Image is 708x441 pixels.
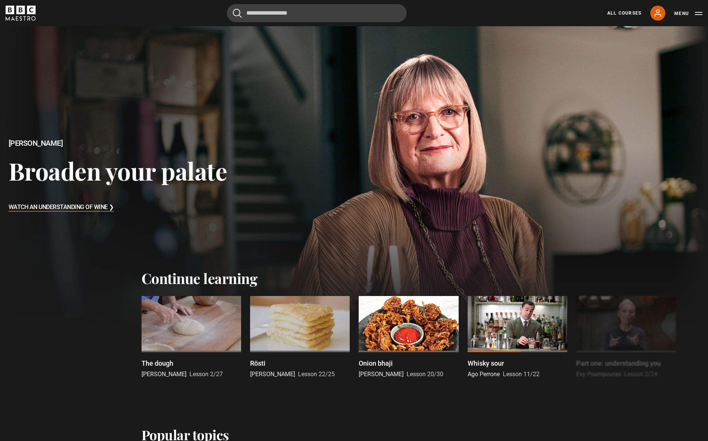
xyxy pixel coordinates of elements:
p: Part one: understanding you [576,358,661,368]
p: Onion bhaji [359,358,393,368]
p: Whisky sour [468,358,504,368]
button: Submit the search query [233,9,242,18]
a: The dough [PERSON_NAME] Lesson 2/27 [142,296,241,379]
svg: BBC Maestro [6,6,36,21]
a: Rösti [PERSON_NAME] Lesson 22/25 [250,296,350,379]
span: Lesson 11/22 [503,371,540,378]
h3: Broaden your palate [9,156,227,185]
a: Whisky sour Ago Perrone Lesson 11/22 [468,296,567,379]
span: Lesson 2/27 [189,371,223,378]
a: Onion bhaji [PERSON_NAME] Lesson 20/30 [359,296,458,379]
h2: Continue learning [142,270,567,287]
input: Search [227,4,407,22]
span: Lesson 2/24 [624,371,657,378]
span: Ago Perrone [468,371,500,378]
a: Part one: understanding you Evy Poumpouras Lesson 2/24 [576,296,676,379]
button: Toggle navigation [674,10,702,17]
span: Lesson 20/30 [407,371,443,378]
p: The dough [142,358,173,368]
h3: Watch An Understanding of Wine ❯ [9,202,114,213]
p: Rösti [250,358,265,368]
span: [PERSON_NAME] [359,371,404,378]
h2: [PERSON_NAME] [9,139,227,148]
span: [PERSON_NAME] [250,371,295,378]
a: All Courses [607,10,641,16]
span: [PERSON_NAME] [142,371,186,378]
span: Lesson 22/25 [298,371,335,378]
span: Evy Poumpouras [576,371,621,378]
